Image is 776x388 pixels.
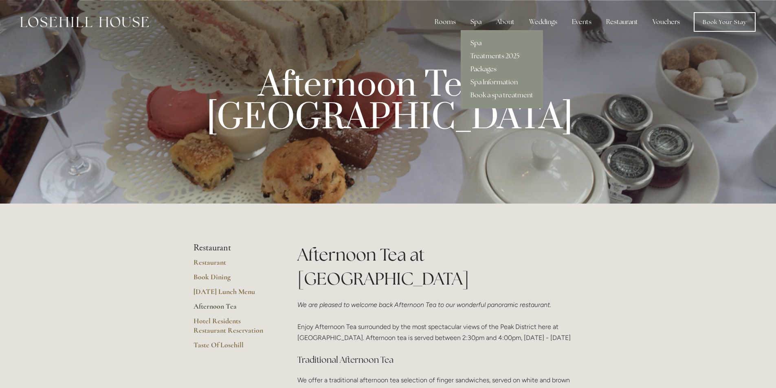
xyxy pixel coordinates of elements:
div: Restaurant [600,14,644,30]
a: Book Your Stay [694,12,756,32]
a: Afternoon Tea [193,302,271,316]
a: Book a spa treatment [461,89,543,102]
div: Rooms [428,14,462,30]
div: Weddings [523,14,564,30]
a: Vouchers [646,14,686,30]
a: Spa Information [461,76,543,89]
h3: Traditional Afternoon Tea [297,352,583,368]
a: Book Dining [193,272,271,287]
li: Restaurant [193,243,271,253]
h1: Afternoon Tea at [GEOGRAPHIC_DATA] [297,243,583,291]
a: Taste Of Losehill [193,340,271,355]
p: Afternoon Tea at [GEOGRAPHIC_DATA] [207,69,570,134]
a: [DATE] Lunch Menu [193,287,271,302]
img: Losehill House [20,17,149,27]
a: Spa [461,37,543,50]
a: Packages [461,63,543,76]
a: Treatments 2025 [461,50,543,63]
div: Spa [464,14,488,30]
em: We are pleased to welcome back Afternoon Tea to our wonderful panoramic restaurant. [297,301,551,309]
p: Enjoy Afternoon Tea surrounded by the most spectacular views of the Peak District here at [GEOGRA... [297,299,583,344]
a: Hotel Residents Restaurant Reservation [193,316,271,340]
a: Restaurant [193,258,271,272]
div: Events [565,14,598,30]
div: About [490,14,521,30]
